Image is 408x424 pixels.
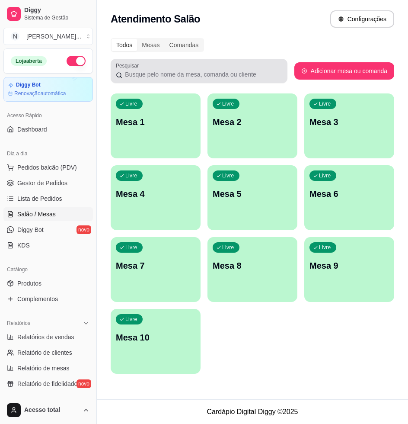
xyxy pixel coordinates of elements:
span: Dashboard [17,125,47,134]
article: Diggy Bot [16,82,41,88]
span: Salão / Mesas [17,210,56,218]
span: Acesso total [24,406,79,414]
p: Mesa 4 [116,188,195,200]
button: Alterar Status [67,56,86,66]
button: Select a team [3,28,93,45]
p: Livre [125,100,137,107]
span: Relatório de mesas [17,364,70,373]
div: Acesso Rápido [3,109,93,122]
button: Acesso total [3,400,93,421]
a: Lista de Pedidos [3,192,93,206]
span: Sistema de Gestão [24,14,89,21]
span: Lista de Pedidos [17,194,62,203]
a: Gestor de Pedidos [3,176,93,190]
span: Complementos [17,295,58,303]
button: LivreMesa 2 [207,93,297,158]
a: Relatório de mesas [3,361,93,375]
p: Livre [222,100,234,107]
button: Configurações [330,10,394,28]
span: Relatório de clientes [17,348,72,357]
p: Livre [222,172,234,179]
button: Adicionar mesa ou comanda [294,62,394,80]
a: Diggy BotRenovaçãoautomática [3,77,93,102]
button: LivreMesa 9 [304,237,394,302]
label: Pesquisar [116,62,142,69]
a: Complementos [3,292,93,306]
button: LivreMesa 1 [111,93,201,158]
p: Livre [319,244,331,251]
p: Livre [125,316,137,323]
p: Mesa 7 [116,260,195,272]
button: Pedidos balcão (PDV) [3,161,93,174]
a: Produtos [3,276,93,290]
a: Relatório de fidelidadenovo [3,377,93,391]
div: Loja aberta [11,56,47,66]
span: KDS [17,241,30,250]
div: Dia a dia [3,147,93,161]
p: Livre [222,244,234,251]
div: Todos [112,39,137,51]
p: Mesa 5 [213,188,292,200]
span: Relatórios de vendas [17,333,74,341]
span: Diggy Bot [17,225,44,234]
input: Pesquisar [122,70,282,79]
button: LivreMesa 3 [304,93,394,158]
a: DiggySistema de Gestão [3,3,93,24]
a: Salão / Mesas [3,207,93,221]
button: LivreMesa 5 [207,165,297,230]
div: Catálogo [3,263,93,276]
a: Relatório de clientes [3,346,93,360]
span: Pedidos balcão (PDV) [17,163,77,172]
button: LivreMesa 4 [111,165,201,230]
p: Mesa 8 [213,260,292,272]
p: Mesa 2 [213,116,292,128]
span: Relatório de fidelidade [17,379,77,388]
footer: Cardápio Digital Diggy © 2025 [97,399,408,424]
span: Gestor de Pedidos [17,179,67,187]
p: Mesa 6 [309,188,389,200]
p: Livre [319,172,331,179]
a: KDS [3,238,93,252]
span: Produtos [17,279,41,288]
article: Renovação automática [14,90,66,97]
button: LivreMesa 8 [207,237,297,302]
button: LivreMesa 10 [111,309,201,374]
span: Relatórios [7,320,30,327]
a: Diggy Botnovo [3,223,93,237]
p: Mesa 3 [309,116,389,128]
h2: Atendimento Salão [111,12,200,26]
p: Mesa 1 [116,116,195,128]
button: LivreMesa 6 [304,165,394,230]
p: Livre [125,244,137,251]
div: Mesas [137,39,164,51]
a: Dashboard [3,122,93,136]
a: Relatórios de vendas [3,330,93,344]
p: Livre [125,172,137,179]
p: Livre [319,100,331,107]
div: [PERSON_NAME] ... [26,32,81,41]
span: Diggy [24,6,89,14]
div: Comandas [165,39,204,51]
button: LivreMesa 7 [111,237,201,302]
span: N [11,32,19,41]
p: Mesa 9 [309,260,389,272]
p: Mesa 10 [116,331,195,344]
